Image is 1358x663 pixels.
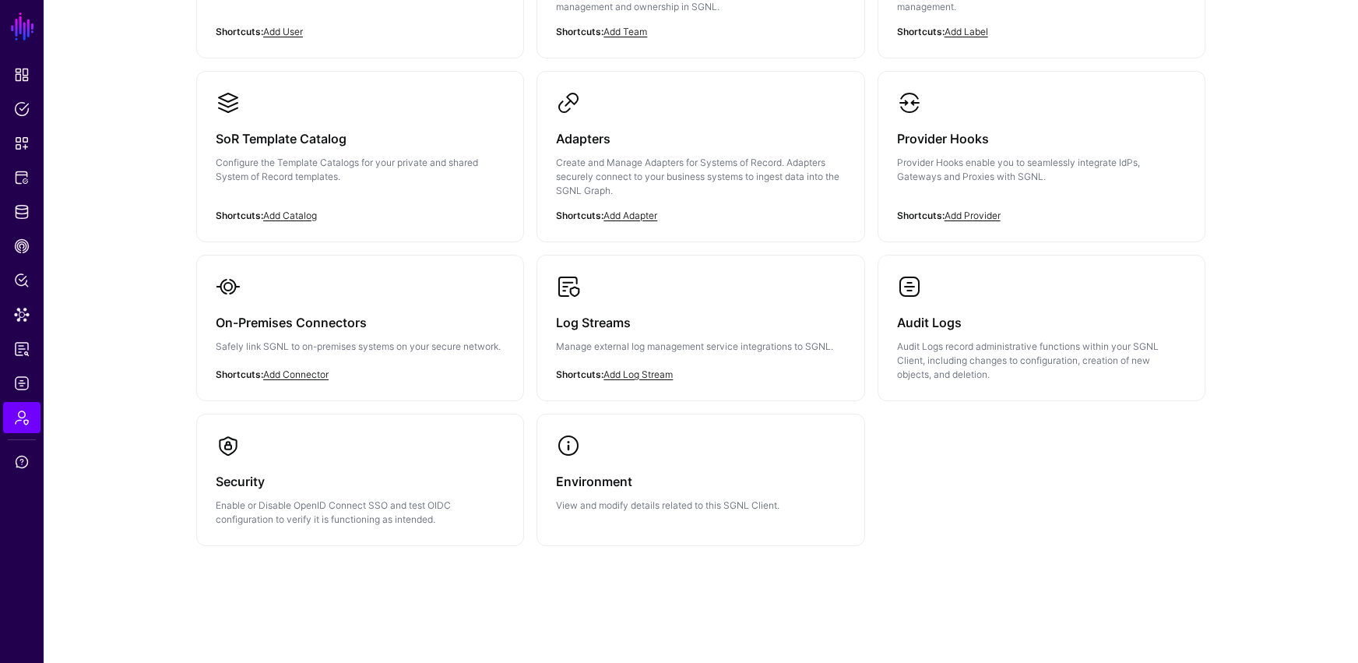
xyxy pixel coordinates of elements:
[945,210,1001,221] a: Add Provider
[3,265,40,296] a: Policy Lens
[216,471,505,492] h3: Security
[556,369,603,380] strong: Shortcuts:
[14,273,30,288] span: Policy Lens
[556,128,845,150] h3: Adapters
[14,341,30,357] span: Reports
[878,72,1205,227] a: Provider HooksProvider Hooks enable you to seamlessly integrate IdPs, Gateways and Proxies with S...
[3,368,40,399] a: Logs
[897,128,1186,150] h3: Provider Hooks
[878,256,1205,400] a: Audit LogsAudit Logs record administrative functions within your SGNL Client, including changes t...
[556,499,845,513] p: View and modify details related to this SGNL Client.
[14,454,30,470] span: Support
[14,307,30,323] span: Data Lens
[216,312,505,333] h3: On-Premises Connectors
[14,136,30,151] span: Snippets
[897,156,1186,184] p: Provider Hooks enable you to seamlessly integrate IdPs, Gateways and Proxies with SGNL.
[197,256,523,397] a: On-Premises ConnectorsSafely link SGNL to on-premises systems on your secure network.
[216,340,505,354] p: Safely link SGNL to on-premises systems on your secure network.
[556,312,845,333] h3: Log Streams
[3,162,40,193] a: Protected Systems
[14,170,30,185] span: Protected Systems
[216,156,505,184] p: Configure the Template Catalogs for your private and shared System of Record templates.
[263,26,303,37] a: Add User
[556,471,845,492] h3: Environment
[897,26,945,37] strong: Shortcuts:
[556,340,845,354] p: Manage external log management service integrations to SGNL.
[3,59,40,90] a: Dashboard
[216,369,263,380] strong: Shortcuts:
[537,256,864,397] a: Log StreamsManage external log management service integrations to SGNL.
[14,67,30,83] span: Dashboard
[14,204,30,220] span: Identity Data Fabric
[603,369,673,380] a: Add Log Stream
[263,369,329,380] a: Add Connector
[603,210,657,221] a: Add Adapter
[537,414,864,531] a: EnvironmentView and modify details related to this SGNL Client.
[197,72,523,227] a: SoR Template CatalogConfigure the Template Catalogs for your private and shared System of Record ...
[197,414,523,545] a: SecurityEnable or Disable OpenID Connect SSO and test OIDC configuration to verify it is function...
[14,238,30,254] span: CAEP Hub
[14,410,30,425] span: Admin
[216,26,263,37] strong: Shortcuts:
[216,499,505,527] p: Enable or Disable OpenID Connect SSO and test OIDC configuration to verify it is functioning as i...
[9,9,36,44] a: SGNL
[603,26,647,37] a: Add Team
[556,156,845,198] p: Create and Manage Adapters for Systems of Record. Adapters securely connect to your business syst...
[897,210,945,221] strong: Shortcuts:
[14,376,30,391] span: Logs
[3,93,40,125] a: Policies
[945,26,988,37] a: Add Label
[3,402,40,433] a: Admin
[556,210,603,221] strong: Shortcuts:
[3,299,40,330] a: Data Lens
[897,312,1186,333] h3: Audit Logs
[216,128,505,150] h3: SoR Template Catalog
[897,340,1186,382] p: Audit Logs record administrative functions within your SGNL Client, including changes to configur...
[3,231,40,262] a: CAEP Hub
[263,210,317,221] a: Add Catalog
[3,333,40,365] a: Reports
[3,196,40,227] a: Identity Data Fabric
[537,72,864,242] a: AdaptersCreate and Manage Adapters for Systems of Record. Adapters securely connect to your busin...
[556,26,603,37] strong: Shortcuts:
[3,128,40,159] a: Snippets
[14,101,30,117] span: Policies
[216,210,263,221] strong: Shortcuts:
